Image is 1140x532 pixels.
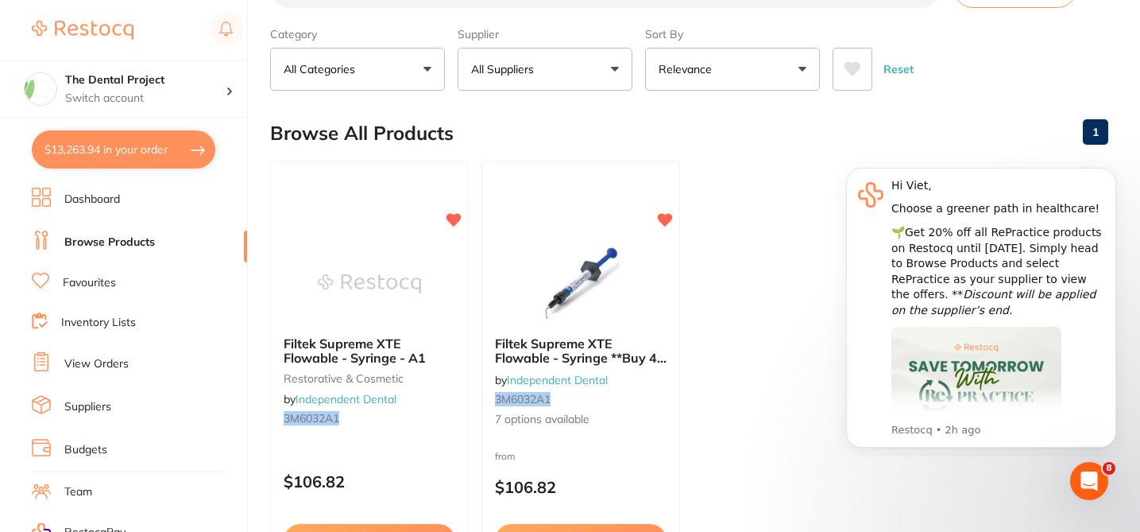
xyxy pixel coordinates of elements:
img: Restocq Logo [32,21,133,40]
b: Filtek Supreme XTE Flowable - Syringe **Buy 4 Bulk Fil Flowable Syringes **Receive 1 x Filtek Bul... [495,336,667,366]
span: Filtek Supreme XTE Flowable - Syringe - A1 [284,336,426,366]
label: Category [270,27,445,41]
em: 3M6032A1 [284,411,339,425]
p: $106.82 [284,472,455,491]
a: Independent Dental [296,392,396,406]
a: Dashboard [64,192,120,208]
small: restorative & cosmetic [284,372,455,385]
span: 7 options available [495,412,667,428]
a: Restocq Logo [32,12,133,49]
iframe: Intercom live chat [1070,462,1108,500]
p: Relevance [659,61,718,77]
span: from [495,450,516,462]
img: Filtek Supreme XTE Flowable - Syringe **Buy 4 Bulk Fil Flowable Syringes **Receive 1 x Filtek Bul... [529,244,632,324]
button: All Categories [270,48,445,91]
a: 1 [1083,116,1108,148]
a: Browse Products [64,235,155,250]
button: Reset [879,48,918,91]
img: The Dental Project [25,73,56,105]
p: $106.82 [495,478,667,496]
p: Switch account [65,91,226,107]
b: Filtek Supreme XTE Flowable - Syringe - A1 [284,336,455,366]
a: Independent Dental [507,373,608,387]
label: Supplier [458,27,632,41]
p: All Categories [284,61,361,77]
img: Filtek Supreme XTE Flowable - Syringe - A1 [318,244,421,324]
span: by [284,392,396,406]
button: $13,263.94 in your order [32,130,215,169]
a: View Orders [64,356,129,372]
button: Relevance [645,48,820,91]
a: Inventory Lists [61,315,136,331]
button: All Suppliers [458,48,632,91]
label: Sort By [645,27,820,41]
a: Suppliers [64,399,111,415]
a: Budgets [64,442,107,458]
a: Team [64,484,92,500]
h4: The Dental Project [65,72,226,88]
span: by [495,373,608,387]
iframe: Intercom notifications message [822,153,1140,457]
span: 8 [1103,462,1115,475]
p: All Suppliers [471,61,540,77]
h2: Browse All Products [270,122,454,145]
em: 3M6032A1 [495,392,551,406]
a: Favourites [63,275,116,291]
